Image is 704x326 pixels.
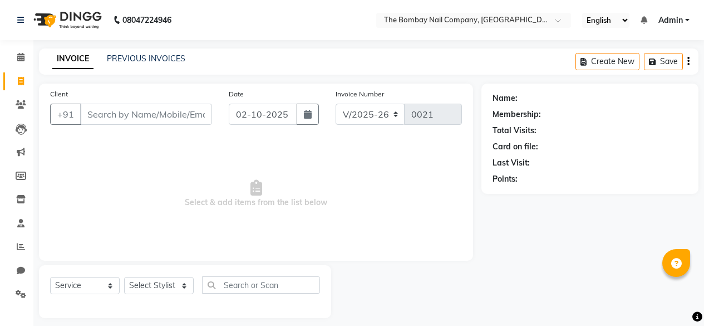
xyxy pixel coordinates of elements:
[575,53,639,70] button: Create New
[493,125,536,137] div: Total Visits:
[657,281,693,315] iframe: chat widget
[50,104,81,125] button: +91
[50,138,462,250] span: Select & add items from the list below
[80,104,212,125] input: Search by Name/Mobile/Email/Code
[202,276,320,294] input: Search or Scan
[493,93,518,104] div: Name:
[50,89,68,99] label: Client
[493,109,541,120] div: Membership:
[658,14,683,26] span: Admin
[122,4,171,36] b: 08047224946
[493,157,530,169] div: Last Visit:
[644,53,683,70] button: Save
[107,53,185,64] a: PREVIOUS INVOICES
[28,4,105,36] img: logo
[493,173,518,185] div: Points:
[229,89,244,99] label: Date
[336,89,384,99] label: Invoice Number
[493,141,538,153] div: Card on file:
[52,49,93,69] a: INVOICE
